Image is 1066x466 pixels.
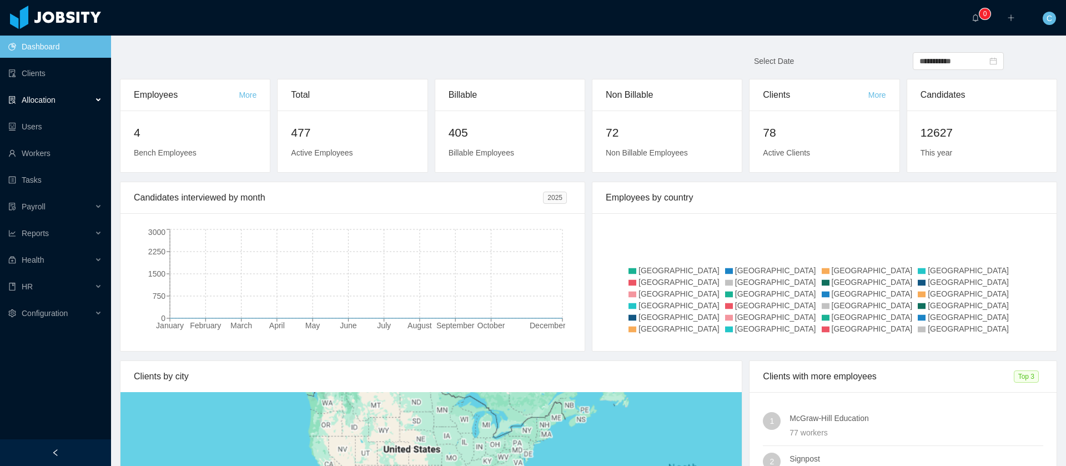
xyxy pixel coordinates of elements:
span: [GEOGRAPHIC_DATA] [638,324,720,333]
div: Billable [449,79,571,111]
span: Allocation [22,96,56,104]
a: More [239,91,257,99]
tspan: April [269,321,285,330]
a: icon: robotUsers [8,116,102,138]
span: [GEOGRAPHIC_DATA] [638,278,720,287]
i: icon: plus [1007,14,1015,22]
span: Active Employees [291,148,353,157]
i: icon: book [8,283,16,290]
i: icon: medicine-box [8,256,16,264]
span: [GEOGRAPHIC_DATA] [638,266,720,275]
div: Clients by city [134,361,728,392]
div: Total [291,79,414,111]
span: Configuration [22,309,68,318]
span: Payroll [22,202,46,211]
h4: McGraw-Hill Education [790,412,1043,424]
span: Bench Employees [134,148,197,157]
a: icon: pie-chartDashboard [8,36,102,58]
span: [GEOGRAPHIC_DATA] [928,266,1009,275]
span: [GEOGRAPHIC_DATA] [735,278,816,287]
span: [GEOGRAPHIC_DATA] [832,266,913,275]
div: Employees [134,79,239,111]
span: [GEOGRAPHIC_DATA] [735,313,816,322]
span: Reports [22,229,49,238]
span: [GEOGRAPHIC_DATA] [735,289,816,298]
tspan: July [377,321,391,330]
span: This year [921,148,953,157]
span: Health [22,255,44,264]
span: 1 [770,412,774,430]
div: Clients [763,79,868,111]
div: Candidates interviewed by month [134,182,543,213]
span: [GEOGRAPHIC_DATA] [638,289,720,298]
tspan: 3000 [148,228,165,237]
div: Clients with more employees [763,361,1013,392]
span: [GEOGRAPHIC_DATA] [735,324,816,333]
h4: Signpost [790,453,1043,465]
tspan: February [190,321,221,330]
span: [GEOGRAPHIC_DATA] [928,324,1009,333]
h2: 405 [449,124,571,142]
i: icon: solution [8,96,16,104]
span: [GEOGRAPHIC_DATA] [928,289,1009,298]
span: [GEOGRAPHIC_DATA] [832,324,913,333]
tspan: September [436,321,475,330]
div: Candidates [921,79,1043,111]
h2: 4 [134,124,257,142]
span: [GEOGRAPHIC_DATA] [638,313,720,322]
h2: 12627 [921,124,1043,142]
i: icon: setting [8,309,16,317]
span: 2025 [543,192,567,204]
span: [GEOGRAPHIC_DATA] [928,313,1009,322]
a: More [868,91,886,99]
h2: 477 [291,124,414,142]
span: C [1047,12,1052,25]
span: [GEOGRAPHIC_DATA] [832,301,913,310]
span: [GEOGRAPHIC_DATA] [832,313,913,322]
tspan: October [477,321,505,330]
span: HR [22,282,33,291]
tspan: 750 [153,292,166,300]
span: Select Date [754,57,794,66]
tspan: December [530,321,566,330]
span: [GEOGRAPHIC_DATA] [928,278,1009,287]
sup: 0 [979,8,990,19]
span: Active Clients [763,148,810,157]
span: Top 3 [1014,370,1039,383]
span: [GEOGRAPHIC_DATA] [735,301,816,310]
div: Non Billable [606,79,728,111]
span: [GEOGRAPHIC_DATA] [832,289,913,298]
tspan: March [230,321,252,330]
span: Billable Employees [449,148,514,157]
a: icon: userWorkers [8,142,102,164]
span: [GEOGRAPHIC_DATA] [832,278,913,287]
a: icon: profileTasks [8,169,102,191]
h2: 78 [763,124,886,142]
tspan: May [305,321,320,330]
div: Employees by country [606,182,1043,213]
tspan: June [340,321,357,330]
span: Non Billable Employees [606,148,688,157]
a: icon: auditClients [8,62,102,84]
tspan: 2250 [148,247,165,256]
tspan: January [156,321,184,330]
i: icon: bell [972,14,979,22]
span: [GEOGRAPHIC_DATA] [735,266,816,275]
tspan: August [408,321,432,330]
i: icon: file-protect [8,203,16,211]
tspan: 1500 [148,269,165,278]
div: 77 workers [790,427,1043,439]
span: [GEOGRAPHIC_DATA] [638,301,720,310]
span: [GEOGRAPHIC_DATA] [928,301,1009,310]
i: icon: calendar [989,57,997,65]
tspan: 0 [161,314,165,323]
i: icon: line-chart [8,229,16,237]
h2: 72 [606,124,728,142]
